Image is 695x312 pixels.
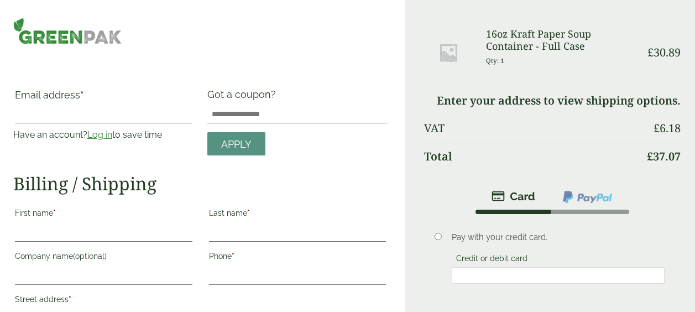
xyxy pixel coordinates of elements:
td: Enter your address to view shipping options. [424,87,681,114]
th: VAT [424,115,639,142]
a: Log in [87,129,112,140]
img: GreenPak Supplies [13,18,122,44]
label: Credit or debit card [452,254,532,266]
span: £ [647,45,654,60]
label: Email address [15,90,192,106]
span: £ [647,149,653,164]
span: (optional) [73,252,107,261]
small: Qty: 1 [486,56,504,65]
iframe: Secure card payment input frame [455,271,661,280]
img: ppcp-gateway.png [562,190,613,204]
abbr: required [232,252,234,261]
label: Last name [209,205,386,224]
p: Pay with your credit card. [452,231,665,243]
bdi: 30.89 [647,45,681,60]
bdi: 6.18 [654,121,681,136]
a: Apply [207,132,265,156]
h3: 16oz Kraft Paper Soup Container - Full Case [486,28,639,52]
th: Total [424,143,639,170]
img: Placeholder [424,28,473,77]
h2: Billing / Shipping [13,173,388,194]
abbr: required [53,209,56,217]
img: stripe.png [492,190,535,203]
span: £ [654,121,660,136]
p: Have an account? to save time [13,128,194,142]
label: Got a coupon? [207,89,280,106]
abbr: required [80,89,83,101]
span: Apply [221,138,252,150]
label: Street address [15,292,192,310]
bdi: 37.07 [647,149,681,164]
abbr: required [69,295,71,304]
label: First name [15,205,192,224]
abbr: required [247,209,250,217]
label: Company name [15,248,192,267]
label: Phone [209,248,386,267]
